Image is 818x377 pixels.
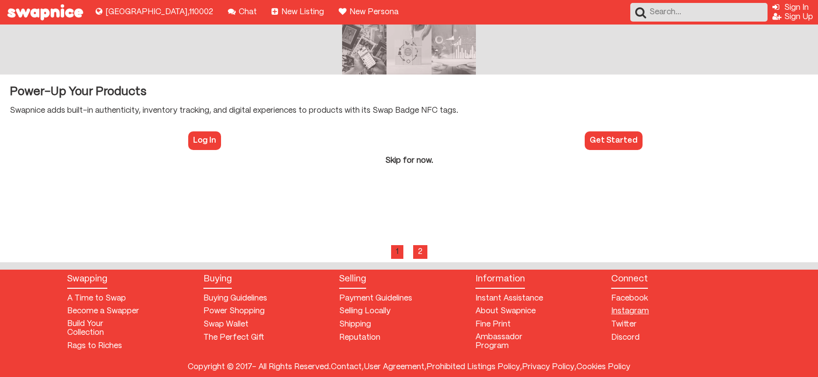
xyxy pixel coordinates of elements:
span: Swap away unwanted items for epic loot [67,342,68,342]
span: Register for an account to start buying, selling, and swapping [DATE]! [772,25,773,25]
div: Connect [611,275,648,289]
span: Create a new Persona. [339,25,339,25]
a: Like, share, and connect with our facebookFacebook [611,294,648,303]
a: Checkout our TweetsTwitter [611,320,637,329]
a: Official Contact InformationContact [331,363,362,371]
div: 2 [413,245,427,259]
a: How to properly load and use swap walletSwap Wallet [203,320,248,329]
h2: Swapnice adds built-in authenticity, inventory tracking, and digital experiences to products with... [10,100,808,122]
a: Official agreement for all usersUser Agreement [364,363,424,371]
a: Need Help? Contact helpful people nowInstant Assistance [475,294,543,303]
a: Swap away unwanted items for epic lootRags to Riches [67,342,122,351]
a: Find out why now is the time to swapA Time to Swap [67,294,126,303]
a: Earn rep and gain respect and trustReputation [339,333,380,342]
a: How to easily find gifts they will loveThe Perfect Gift [203,333,264,342]
div: Copyright © 2017- All Rights Reserved. , , , , [5,363,813,372]
b: Skip for now. [385,157,433,164]
a: Join the Swapnice Ambassador ProgramAmbassador Program [475,333,549,351]
span: Information about prohibited items, listings, and such restrictions [426,363,427,363]
button: Log In [188,131,221,150]
a: Best practice guidelines for buyersBuying Guidelines [203,294,267,303]
a: Legal, usage, and privacy infoFine Print [475,320,511,329]
a: All relevant information about privacyPrivacy Policy [522,363,574,371]
div: Swapping [67,275,107,289]
a: Information about prohibited items, listings, and such restrictionsProhibited Listings Policy [426,363,520,371]
a: Checkout our InstagramInstagram [611,307,649,316]
span: Swapping your way to the complete set [67,320,68,320]
span: Information about cookies, web beacons, and similar technologies on Swapnice [576,363,577,363]
a: Finding affordable and simple shippingShipping [339,320,371,329]
div: Information [475,275,525,289]
h1: Power-Up Your Products [10,75,808,100]
a: Getting the best deals for your buckPower Shopping [203,307,265,316]
a: Suggestions for convenient local dealsSelling Locally [339,307,391,316]
div: 1 [391,245,403,259]
a: Successful swapping 101Become a Swapper [67,307,139,316]
a: Receiving payments through swapnicePayment Guidelines [339,294,412,303]
span: Create a new listing for an item. [272,25,272,25]
div: Selling [339,275,366,289]
span: Official agreement for all users [364,363,364,363]
a: Register for an account to start buying, selling, and swapping [DATE]!Sign Up [772,13,813,21]
a: Information about cookies, web beacons, and similar technologies on SwapniceCookies Policy [576,363,630,371]
button: Get Started [585,131,643,150]
div: Buying [203,275,232,289]
a: Swapping your way to the complete setBuild Your Collection [67,320,141,338]
a: Information and details about SwapniceAbout Swapnice [475,307,536,316]
a: Chat with other Swappers like youDiscord [611,333,640,342]
input: Search... [630,3,768,22]
a: Log in to have fun with your Swapnice account!Sign In [772,4,809,11]
span: How to easily find gifts they will love [203,333,204,334]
